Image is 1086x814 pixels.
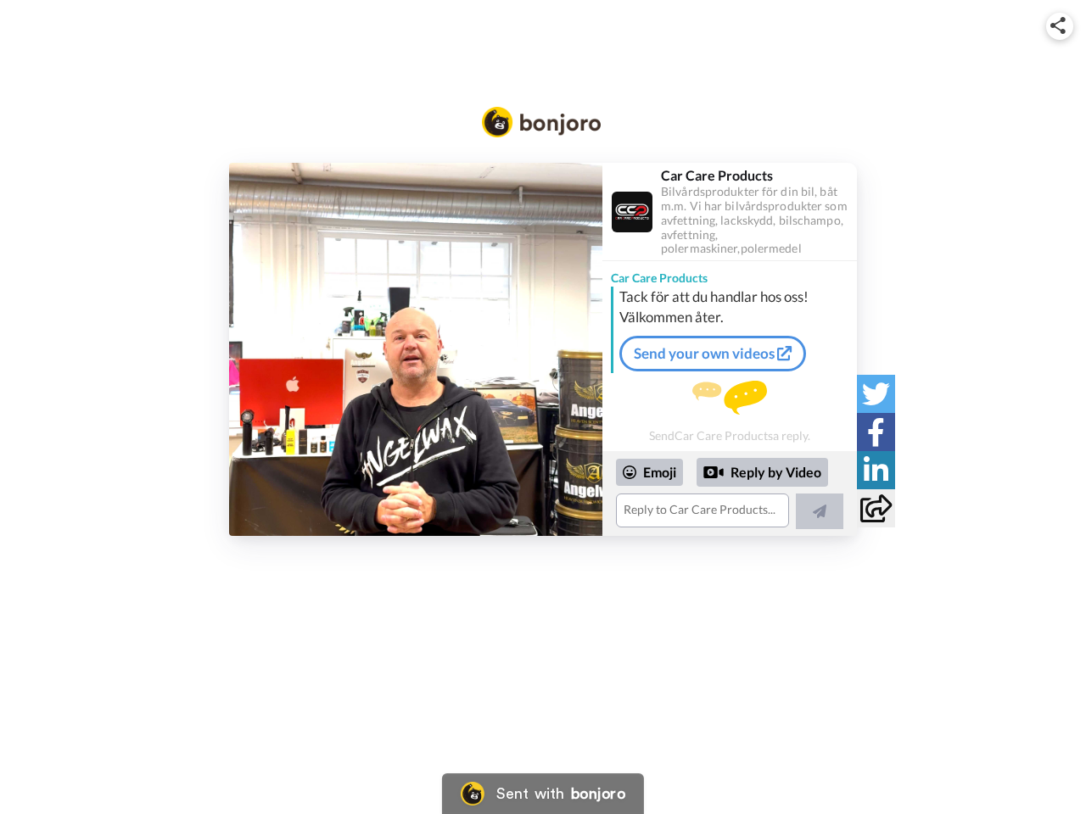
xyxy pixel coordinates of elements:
img: ic_share.svg [1050,17,1066,34]
div: Car Care Products [602,261,857,287]
div: Tack för att du handlar hos oss! Välkommen åter. [619,287,853,327]
img: 581b7519-9b91-4997-9359-4f94c9004b43-thumb.jpg [229,163,602,536]
div: Car Care Products [661,167,856,183]
div: Send Car Care Products a reply. [602,380,857,443]
a: Send your own videos [619,336,806,371]
img: Bonjoro Logo [482,107,601,137]
div: Emoji [616,459,683,486]
div: Reply by Video [703,462,724,482]
div: Reply by Video [697,458,828,487]
img: message.svg [692,381,767,415]
div: Bilvårdsprodukter för din bil, båt m.m. Vi har bilvårdsprodukter som avfettning, lackskydd, bilsc... [661,185,856,256]
img: Profile Image [612,192,652,232]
